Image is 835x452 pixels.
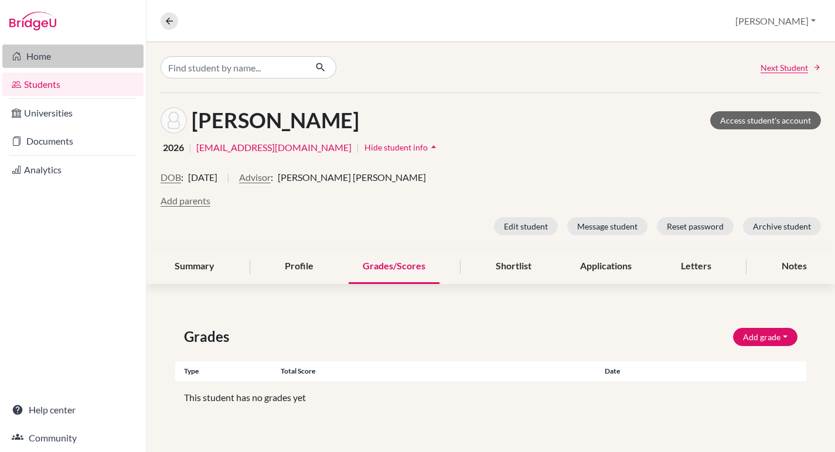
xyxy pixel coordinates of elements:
span: Hide student info [364,142,428,152]
button: Add grade [733,328,797,346]
span: 2026 [163,141,184,155]
span: [DATE] [188,170,217,184]
span: : [181,170,183,184]
a: [EMAIL_ADDRESS][DOMAIN_NAME] [196,141,352,155]
div: Profile [271,249,328,284]
a: Students [2,73,144,96]
span: Next Student [761,61,808,74]
button: [PERSON_NAME] [730,10,821,32]
button: Add parents [161,194,210,208]
div: Date [596,366,754,376]
span: [PERSON_NAME] [PERSON_NAME] [278,170,426,184]
span: | [356,141,359,155]
button: Edit student [494,217,558,235]
i: arrow_drop_up [428,141,439,153]
button: Hide student infoarrow_drop_up [364,138,440,156]
button: Reset password [657,217,734,235]
span: | [189,141,192,155]
div: Type [175,366,281,376]
span: : [271,170,273,184]
div: Shortlist [482,249,546,284]
div: Grades/Scores [349,249,439,284]
a: Home [2,44,144,68]
img: Emma Ábrahám's avatar [161,107,187,133]
div: Total score [281,366,597,376]
span: Grades [184,326,234,347]
p: This student has no grades yet [184,391,797,405]
img: Bridge-U [9,12,56,30]
button: Archive student [743,217,821,235]
a: Documents [2,129,144,153]
span: | [227,170,230,194]
a: Community [2,426,144,450]
div: Letters [667,249,725,284]
h1: [PERSON_NAME] [192,108,359,133]
button: Message student [567,217,647,235]
a: Universities [2,101,144,125]
div: Notes [768,249,821,284]
div: Applications [566,249,646,284]
a: Access student's account [710,111,821,129]
a: Next Student [761,61,821,74]
a: Help center [2,398,144,422]
input: Find student by name... [161,56,306,78]
button: DOB [161,170,181,184]
div: Summary [161,249,229,284]
a: Analytics [2,158,144,182]
button: Advisor [239,170,271,184]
